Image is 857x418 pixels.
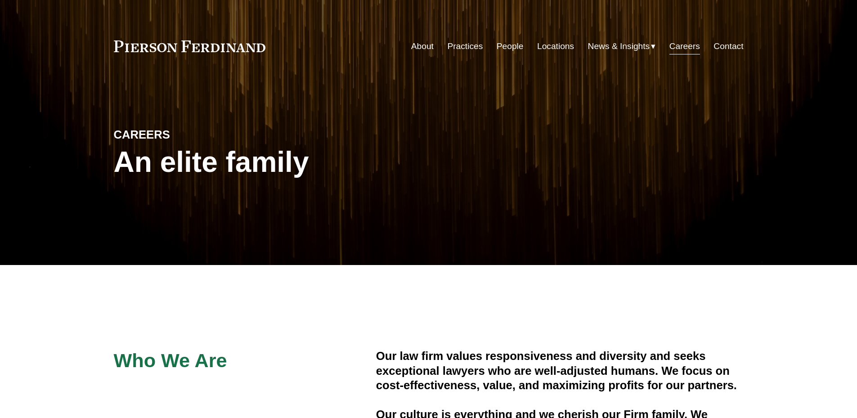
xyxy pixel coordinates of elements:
a: Locations [537,38,574,55]
a: Contact [713,38,743,55]
h1: An elite family [114,146,429,179]
span: News & Insights [588,39,650,54]
h4: Our law firm values responsiveness and diversity and seeks exceptional lawyers who are well-adjus... [376,349,744,392]
a: Careers [669,38,700,55]
a: folder dropdown [588,38,656,55]
a: People [497,38,524,55]
span: Who We Are [114,350,227,371]
a: Practices [447,38,483,55]
a: About [411,38,434,55]
h4: CAREERS [114,127,271,142]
